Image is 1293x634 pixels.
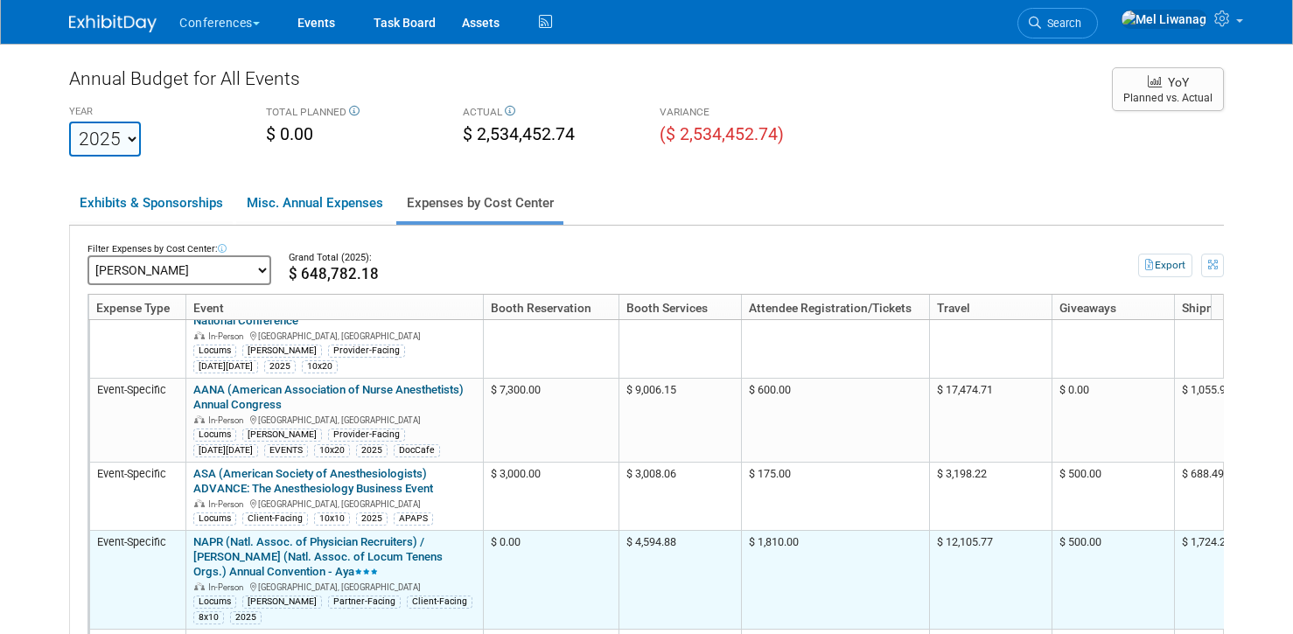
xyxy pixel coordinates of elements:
a: AANA (American Association of Nurse Anesthetists) Annual Congress [193,383,464,411]
a: AANP (American Association of Nurse Practitioners) National Conference [193,299,465,327]
th: Attendee Registration/Tickets [741,295,929,320]
div: YEAR [69,105,240,122]
td: $ 0.00 [1052,379,1174,463]
td: Event-Specific [89,379,185,463]
div: 10x20 [314,444,350,457]
div: 10x10 [314,512,350,526]
div: [GEOGRAPHIC_DATA], [GEOGRAPHIC_DATA] [193,497,477,510]
td: $ 6,959.39 [929,295,1052,379]
div: Provider-Facing [328,428,405,442]
div: Locums [193,596,236,609]
div: [PERSON_NAME] [242,596,322,609]
th: Event [185,295,483,320]
td: $ 600.00 [741,379,929,463]
th: Booth Services [619,295,741,320]
span: In-Person [208,415,248,425]
span: Search [1041,17,1081,30]
div: Provider-Facing [328,345,405,358]
div: $ 648,782.18 [289,265,1065,283]
div: Grand Total (2025): [289,251,1065,265]
th: Giveaways [1052,295,1174,320]
a: Expenses by Cost Center [396,185,563,221]
div: 2025 [356,512,388,526]
div: 2025 [356,444,388,457]
a: Misc. Annual Expenses [236,185,393,221]
span: YoY [1168,75,1189,89]
img: In-Person Event [194,331,205,340]
td: Event-Specific [89,531,185,630]
a: NAPR (Natl. Assoc. of Physician Recruiters) / [PERSON_NAME] (Natl. Assoc. of Locum Tenens Orgs.) ... [193,535,443,578]
a: ASA (American Society of Anesthesiologists) ADVANCE: The Anesthesiology Business Event [193,467,433,495]
img: Mel Liwanag [1121,10,1207,29]
td: Event-Specific [89,295,185,379]
div: [GEOGRAPHIC_DATA], [GEOGRAPHIC_DATA] [193,329,477,342]
td: $ 7,300.00 [483,379,619,463]
a: Exhibits & Sponsorships [69,185,233,221]
div: Locums [193,512,236,526]
td: $ 0.00 [483,531,619,630]
div: ACTUAL [463,105,633,122]
div: 10x20 [302,360,338,373]
div: [GEOGRAPHIC_DATA], [GEOGRAPHIC_DATA] [193,580,477,593]
img: In-Person Event [194,582,205,591]
span: ($ 2,534,452.74) [660,124,784,144]
th: Travel [929,295,1052,320]
div: Filter Expenses by Cost Center: [87,242,271,255]
a: Search [1017,8,1098,38]
div: [GEOGRAPHIC_DATA], [GEOGRAPHIC_DATA] [193,413,477,426]
div: 2025 [264,360,296,373]
div: [DATE][DATE] [193,444,258,457]
div: Locums [193,345,236,358]
div: VARIANCE [660,105,830,122]
div: 2025 [230,611,262,624]
td: $ 3,198.22 [929,463,1052,531]
td: $ 500.00 [1052,531,1174,630]
td: $ 9,006.15 [619,379,741,463]
th: Booth Reservation [483,295,619,320]
td: $ 4,594.88 [619,531,741,630]
button: Export [1138,254,1192,277]
div: Client-Facing [407,596,472,609]
div: DocCafe [394,444,440,457]
span: In-Person [208,582,248,592]
img: In-Person Event [194,499,205,508]
td: $ 3,008.06 [619,463,741,531]
td: $ 7,008.00 [483,295,619,379]
td: $ 12,105.77 [929,531,1052,630]
div: [PERSON_NAME] [242,428,322,442]
div: [DATE][DATE] [193,360,258,373]
td: $ 500.00 [1052,463,1174,531]
img: In-Person Event [194,415,205,424]
div: Annual Budget for All Events [69,66,1094,101]
span: In-Person [208,499,248,509]
div: TOTAL PLANNED [266,105,437,122]
td: $ 0.00 [741,295,929,379]
div: Client-Facing [242,512,308,526]
img: ExhibitDay [69,15,157,32]
span: $ 0.00 [266,124,313,144]
div: [PERSON_NAME] [242,345,322,358]
div: Locums [193,428,236,442]
th: Expense Type [89,295,185,320]
td: $ 1,810.00 [741,531,929,630]
span: $ 2,534,452.74 [463,124,575,144]
td: $ 7,230.98 [619,295,741,379]
td: $ 17,474.71 [929,379,1052,463]
td: $ 175.00 [741,463,929,531]
div: APAPS [394,512,433,526]
div: Partner-Facing [328,596,401,609]
div: EVENTS [264,444,308,457]
button: YoY Planned vs. Actual [1112,67,1224,111]
td: Event-Specific [89,463,185,531]
td: $ 3,000.00 [483,463,619,531]
div: 8x10 [193,611,224,624]
span: In-Person [208,331,248,341]
td: $ 0.00 [1052,295,1174,379]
